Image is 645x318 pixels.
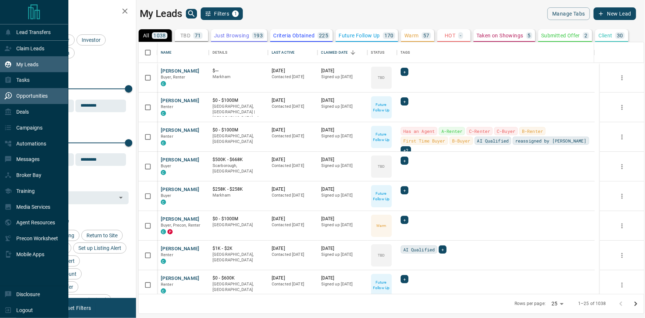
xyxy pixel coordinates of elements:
div: condos.ca [161,140,166,145]
button: more [617,250,628,261]
span: 1 [233,11,238,16]
p: Scarborough, [GEOGRAPHIC_DATA] [213,163,264,174]
p: Signed up [DATE] [321,163,364,169]
p: Contacted [DATE] [272,222,314,228]
p: Signed up [DATE] [321,104,364,110]
p: [DATE] [272,275,314,281]
span: Renter [161,252,173,257]
p: 1038 [153,33,166,38]
p: Contacted [DATE] [272,252,314,258]
p: Contacted [DATE] [272,74,314,80]
p: Signed up [DATE] [321,252,364,258]
span: + [403,157,406,164]
span: Buyer, Renter [161,75,186,80]
button: [PERSON_NAME] [161,97,200,104]
p: 170 [384,33,394,38]
button: more [617,220,628,231]
div: + [401,97,408,106]
div: Claimed Date [321,42,348,63]
p: [DATE] [321,216,364,222]
button: Manage Tabs [547,7,590,20]
p: 57 [423,33,430,38]
p: TBD [378,252,385,258]
p: 71 [195,33,201,38]
h1: My Leads [140,8,182,20]
span: AI Qualified [477,137,509,144]
div: Claimed Date [318,42,367,63]
p: $0 - $1000M [213,216,264,222]
button: more [617,279,628,291]
p: $0 - $1000M [213,97,264,104]
button: [PERSON_NAME] [161,157,200,164]
div: Last Active [268,42,318,63]
div: + [401,68,408,76]
div: Name [157,42,209,63]
span: +2 [403,147,408,154]
button: [PERSON_NAME] [161,245,200,252]
p: 1–25 of 1038 [578,301,606,307]
p: [DATE] [272,127,314,133]
div: Name [161,42,172,63]
p: [DATE] [272,68,314,74]
button: more [617,191,628,202]
p: Client [599,33,612,38]
button: more [617,131,628,143]
button: New Lead [594,7,636,20]
p: Signed up [DATE] [321,193,364,198]
div: Details [213,42,227,63]
span: B-Buyer [452,137,471,144]
p: Future Follow Up [372,102,391,113]
div: property.ca [167,229,173,234]
button: [PERSON_NAME] [161,68,200,75]
p: $258K - $258K [213,186,264,193]
p: [DATE] [321,68,364,74]
p: 2 [584,33,587,38]
p: Markham [213,193,264,198]
div: + [401,216,408,224]
div: Status [371,42,385,63]
h2: Filters [24,7,129,16]
p: $500K - $668K [213,157,264,163]
p: Warm [404,33,419,38]
p: Signed up [DATE] [321,74,364,80]
p: $--- [213,68,264,74]
p: Signed up [DATE] [321,133,364,139]
p: Future Follow Up [372,191,391,202]
p: [DATE] [321,245,364,252]
div: Details [209,42,268,63]
p: [DATE] [321,127,364,133]
span: + [403,68,406,76]
div: Set up Listing Alert [73,242,126,254]
span: + [403,187,406,194]
button: Reset Filters [56,302,96,314]
span: + [441,246,444,253]
button: Sort [348,47,358,58]
div: + [401,157,408,165]
p: Contacted [DATE] [272,281,314,287]
p: [DATE] [272,216,314,222]
span: B-Renter [522,127,543,135]
p: TBD [180,33,190,38]
span: reassigned by [PERSON_NAME] [515,137,586,144]
button: [PERSON_NAME] [161,275,200,282]
button: Open [116,193,126,203]
p: Rows per page: [515,301,546,307]
span: Buyer, Precon, Renter [161,223,200,228]
p: [DATE] [321,186,364,193]
p: Contacted [DATE] [272,193,314,198]
p: [DATE] [272,186,314,193]
div: condos.ca [161,200,166,205]
div: Last Active [272,42,295,63]
p: [DATE] [321,157,364,163]
p: [DATE] [272,97,314,104]
span: Return to Site [84,232,120,238]
span: Set up Listing Alert [76,245,124,251]
div: Tags [401,42,410,63]
p: [GEOGRAPHIC_DATA] [213,222,264,228]
p: [DATE] [272,245,314,252]
p: TBD [378,75,385,80]
div: 25 [549,298,566,309]
p: Signed up [DATE] [321,281,364,287]
p: Future Follow Up [372,131,391,143]
span: Renter [161,104,173,109]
